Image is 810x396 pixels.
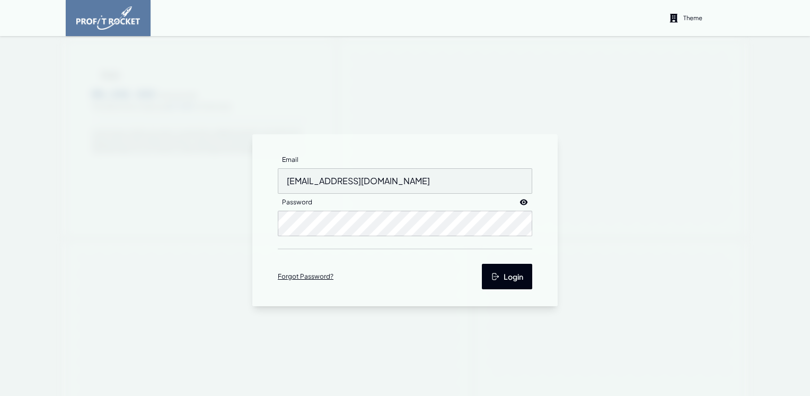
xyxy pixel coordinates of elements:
[278,272,333,281] a: Forgot Password?
[278,151,303,168] label: Email
[482,264,532,289] button: Login
[683,14,702,22] p: Theme
[278,194,316,211] label: Password
[76,6,140,30] img: image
